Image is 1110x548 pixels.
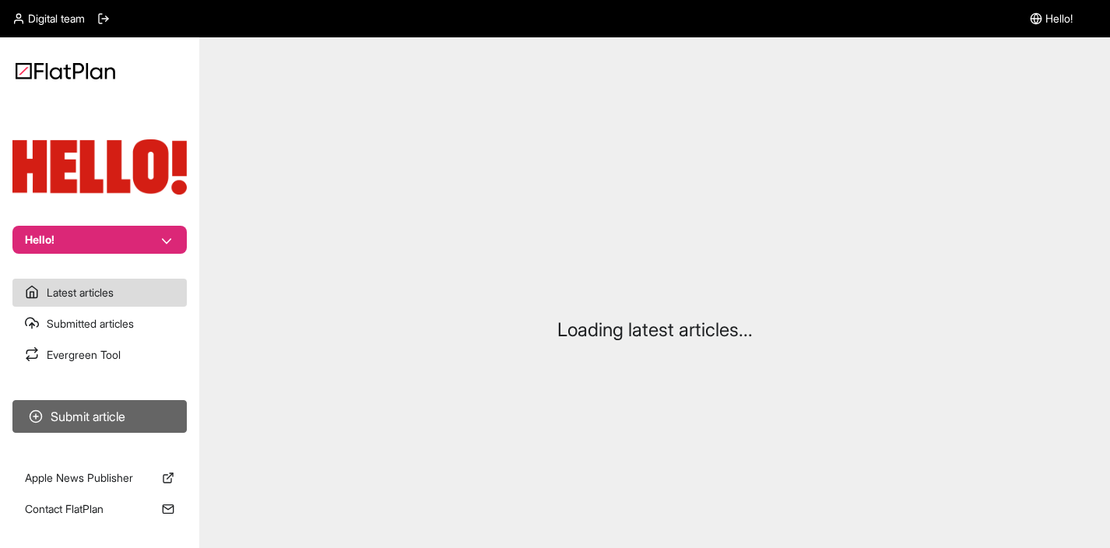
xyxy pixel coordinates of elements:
button: Hello! [12,226,187,254]
a: Apple News Publisher [12,464,187,492]
a: Submitted articles [12,310,187,338]
img: Publication Logo [12,139,187,195]
span: Digital team [28,11,85,26]
a: Latest articles [12,279,187,307]
button: Submit article [12,400,187,433]
p: Loading latest articles... [557,318,753,342]
img: Logo [16,62,115,79]
a: Contact FlatPlan [12,495,187,523]
a: Digital team [12,11,85,26]
a: Evergreen Tool [12,341,187,369]
span: Hello! [1045,11,1073,26]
